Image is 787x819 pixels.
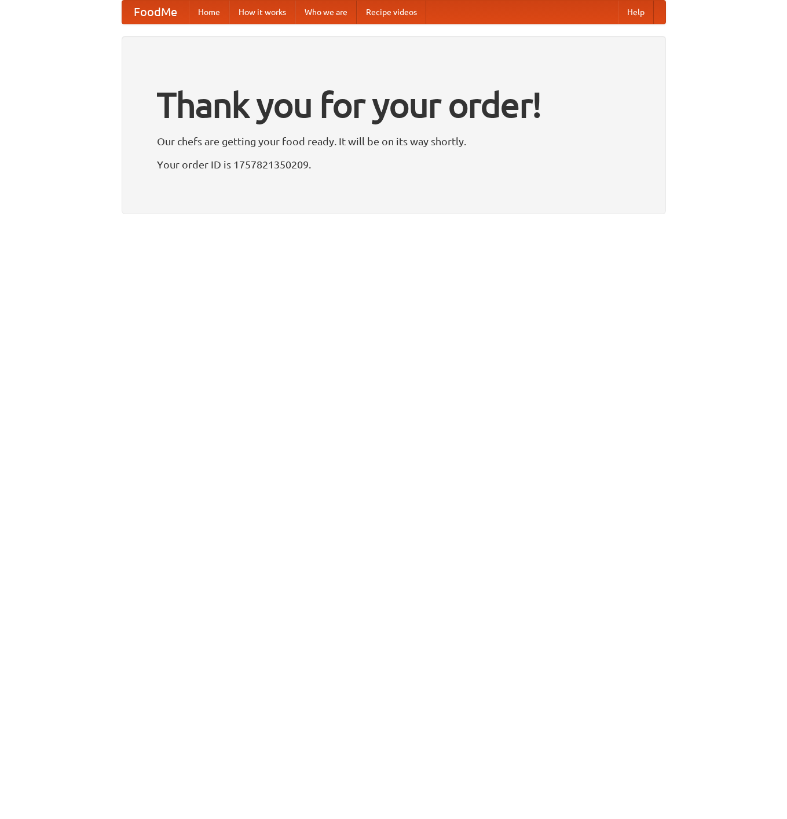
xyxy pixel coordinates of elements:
a: Recipe videos [357,1,426,24]
a: FoodMe [122,1,189,24]
p: Your order ID is 1757821350209. [157,156,631,173]
a: Who we are [295,1,357,24]
a: How it works [229,1,295,24]
h1: Thank you for your order! [157,77,631,133]
p: Our chefs are getting your food ready. It will be on its way shortly. [157,133,631,150]
a: Home [189,1,229,24]
a: Help [618,1,654,24]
